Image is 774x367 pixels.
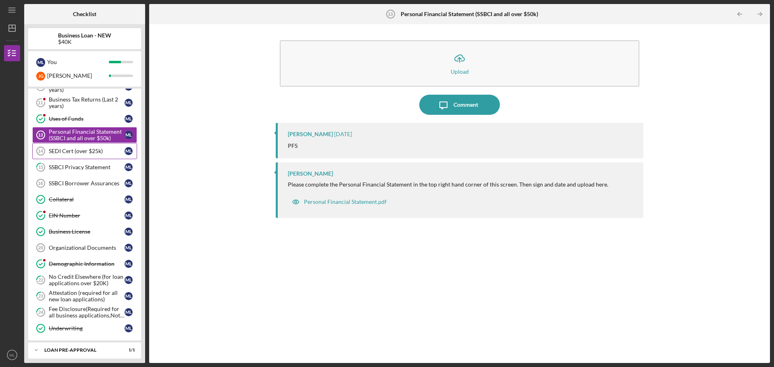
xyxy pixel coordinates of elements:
div: M L [125,211,133,220]
tspan: 13 [38,133,43,137]
a: CollateralML [32,191,137,207]
b: Personal Financial Statement (SSBCI and all over $50k) [401,11,538,17]
tspan: 14 [38,149,43,153]
div: M L [125,276,133,284]
div: EIN Number [49,212,125,219]
div: M L [125,292,133,300]
button: ML [4,347,20,363]
a: UnderwritingML [32,320,137,336]
tspan: 11 [38,100,43,105]
a: Business LicenseML [32,224,137,240]
div: Fee Disclosure(Required for all business applications,Not needed for Contractor loans) [49,306,125,319]
div: M L [125,163,133,171]
tspan: 10 [38,84,44,89]
a: Uses of FundsML [32,111,137,127]
tspan: 24 [38,310,44,315]
div: M L [125,308,133,316]
text: ML [9,353,15,357]
p: PFS [288,141,298,150]
div: M L [125,195,133,203]
button: Personal Financial Statement.pdf [288,194,391,210]
button: Comment [419,95,500,115]
tspan: 23 [38,294,43,299]
tspan: 16 [38,181,43,186]
div: M L [125,228,133,236]
div: Comment [454,95,478,115]
div: Attestation (required for all new loan applications) [49,290,125,303]
div: M L [125,131,133,139]
div: M L [125,179,133,187]
div: J G [36,72,45,81]
a: 24Fee Disclosure(Required for all business applications,Not needed for Contractor loans)ML [32,304,137,320]
div: Organizational Documents [49,245,125,251]
div: M L [125,324,133,332]
div: You [47,55,109,69]
div: M L [125,260,133,268]
div: M L [36,58,45,67]
a: 20Organizational DocumentsML [32,240,137,256]
div: M L [125,115,133,123]
a: 13Personal Financial Statement (SSBCI and all over $50k)ML [32,127,137,143]
div: Demographic Information [49,261,125,267]
div: [PERSON_NAME] [288,170,333,177]
button: Upload [280,40,639,87]
b: Checklist [73,11,96,17]
time: 2025-08-07 15:02 [334,131,352,137]
div: M L [125,244,133,252]
div: Upload [451,68,469,75]
a: 23Attestation (required for all new loan applications)ML [32,288,137,304]
div: Personal Financial Statement (SSBCI and all over $50k) [49,129,125,141]
div: Business Tax Returns (Last 2 years) [49,96,125,109]
div: Business License [49,228,125,235]
div: Uses of Funds [49,116,125,122]
a: Demographic InformationML [32,256,137,272]
div: [PERSON_NAME] [47,69,109,83]
a: 14SEDI Cert (over $25k)ML [32,143,137,159]
div: Collateral [49,196,125,203]
div: Personal Financial Statement.pdf [304,199,387,205]
div: SEDI Cert (over $25k) [49,148,125,154]
a: 15SSBCI Privacy StatementML [32,159,137,175]
div: No Credit Elsewhere (for loan applications over $20K) [49,274,125,286]
b: Business Loan - NEW [58,32,111,39]
a: 22No Credit Elsewhere (for loan applications over $20K)ML [32,272,137,288]
div: LOAN PRE-APPROVAL [44,348,115,352]
tspan: 20 [38,245,43,250]
tspan: 15 [38,165,43,170]
tspan: 13 [388,12,393,17]
div: 1 / 1 [121,348,135,352]
div: [PERSON_NAME] [288,131,333,137]
div: $40K [58,39,111,45]
div: M L [125,99,133,107]
a: EIN NumberML [32,207,137,224]
div: SSBCI Privacy Statement [49,164,125,170]
a: 16SSBCI Borrower AssurancesML [32,175,137,191]
tspan: 22 [38,278,43,283]
div: Underwriting [49,325,125,332]
div: SSBCI Borrower Assurances [49,180,125,187]
a: 11Business Tax Returns (Last 2 years)ML [32,95,137,111]
div: M L [125,147,133,155]
div: Please complete the Personal Financial Statement in the top right hand corner of this screen. The... [288,181,608,188]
